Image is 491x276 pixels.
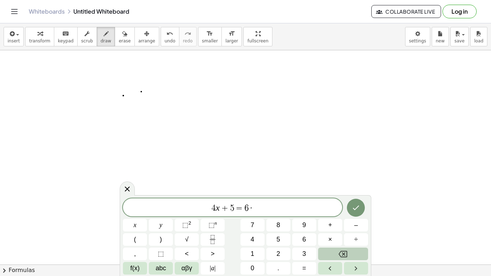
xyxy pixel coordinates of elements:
span: x [134,220,137,230]
button: undoundo [161,27,179,46]
span: a [210,263,216,273]
span: 1 [251,249,254,259]
span: > [211,249,215,259]
button: format_sizelarger [221,27,242,46]
a: Whiteboards [29,8,65,15]
button: load [470,27,487,46]
button: Left arrow [318,262,342,275]
button: 3 [292,248,316,260]
button: arrange [134,27,159,46]
i: redo [184,29,191,38]
span: ÷ [354,235,358,244]
span: ( [134,235,136,244]
button: Right arrow [344,262,368,275]
button: Less than [175,248,199,260]
button: 1 [240,248,265,260]
button: save [450,27,469,46]
span: Collaborate Live [377,8,435,15]
span: 3 [302,249,306,259]
span: 7 [251,220,254,230]
button: 8 [266,219,290,231]
button: Greek alphabet [175,262,199,275]
span: 4 [211,204,216,212]
button: Collaborate Live [371,5,441,18]
span: = [234,204,245,212]
span: · [249,204,254,212]
i: undo [166,29,173,38]
button: 6 [292,233,316,246]
button: x [123,219,147,231]
span: | [210,264,211,272]
span: abc [156,263,166,273]
span: save [454,38,464,43]
span: undo [165,38,175,43]
button: redoredo [179,27,197,46]
button: scrub [77,27,97,46]
button: , [123,248,147,260]
button: 2 [266,248,290,260]
span: 9 [302,220,306,230]
button: draw [97,27,115,46]
span: 0 [251,263,254,273]
button: Log in [442,5,477,18]
span: larger [225,38,238,43]
button: 7 [240,219,265,231]
button: 0 [240,262,265,275]
span: × [328,235,332,244]
span: ⬚ [182,221,188,229]
span: 6 [302,235,306,244]
button: 5 [266,233,290,246]
button: settings [405,27,430,46]
span: αβγ [182,263,192,273]
button: Absolute value [201,262,225,275]
span: – [354,220,358,230]
span: + [328,220,332,230]
button: Alphabet [149,262,173,275]
span: fullscreen [247,38,268,43]
span: 2 [276,249,280,259]
button: Backspace [318,248,368,260]
span: settings [409,38,426,43]
span: ⬚ [158,249,164,259]
i: keyboard [62,29,69,38]
button: Plus [318,219,342,231]
span: | [214,264,216,272]
span: new [436,38,445,43]
button: ) [149,233,173,246]
button: Greater than [201,248,225,260]
button: Square root [175,233,199,246]
button: insert [4,27,24,46]
button: 4 [240,233,265,246]
button: y [149,219,173,231]
button: . [266,262,290,275]
span: erase [119,38,130,43]
button: Times [318,233,342,246]
span: redo [183,38,193,43]
button: Functions [123,262,147,275]
span: 5 [230,204,234,212]
button: fullscreen [243,27,272,46]
button: transform [25,27,54,46]
span: 5 [276,235,280,244]
button: Fraction [201,233,225,246]
span: transform [29,38,50,43]
var: x [216,203,220,212]
span: . [277,263,279,273]
span: √ [185,235,189,244]
button: Minus [344,219,368,231]
button: keyboardkeypad [54,27,78,46]
button: Placeholder [149,248,173,260]
span: insert [8,38,20,43]
span: + [220,204,230,212]
button: Squared [175,219,199,231]
span: ) [160,235,162,244]
button: Done [347,199,365,217]
span: keypad [58,38,74,43]
span: , [134,249,136,259]
button: ( [123,233,147,246]
span: smaller [202,38,218,43]
i: format_size [206,29,213,38]
span: = [302,263,306,273]
sup: 2 [188,220,191,226]
span: 6 [244,204,249,212]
